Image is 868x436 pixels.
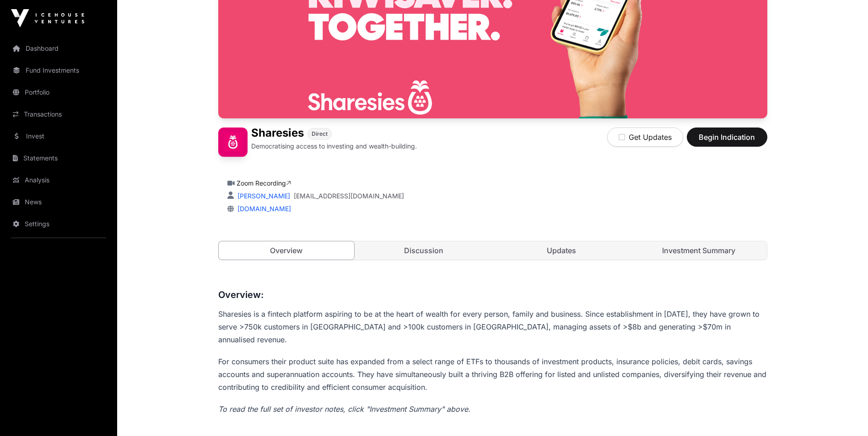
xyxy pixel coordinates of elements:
span: Direct [312,130,328,138]
img: Icehouse Ventures Logo [11,9,84,27]
a: [EMAIL_ADDRESS][DOMAIN_NAME] [294,191,404,201]
a: Analysis [7,170,110,190]
span: Begin Indication [698,132,756,143]
a: Invest [7,126,110,146]
p: Sharesies is a fintech platform aspiring to be at the heart of wealth for every person, family an... [218,308,767,346]
a: Zoom Recording [237,179,291,187]
p: Democratising access to investing and wealth-building. [251,142,417,151]
a: Updates [494,241,630,260]
img: Sharesies [218,128,248,157]
a: Settings [7,214,110,234]
a: Begin Indication [687,137,767,146]
a: Transactions [7,104,110,124]
h3: Overview: [218,287,767,302]
a: News [7,192,110,212]
a: Dashboard [7,38,110,58]
nav: Tabs [219,241,767,260]
a: Fund Investments [7,60,110,80]
iframe: Chat Widget [822,392,868,436]
a: [DOMAIN_NAME] [234,205,291,213]
em: To read the full set of investor notes, click "Investment Summary" above. [218,404,470,414]
h1: Sharesies [251,128,304,140]
a: Overview [218,241,355,260]
button: Begin Indication [687,128,767,147]
a: Statements [7,148,110,168]
a: Investment Summary [631,241,767,260]
a: Discussion [356,241,492,260]
button: Get Updates [607,128,683,147]
p: For consumers their product suite has expanded from a select range of ETFs to thousands of invest... [218,355,767,393]
a: Portfolio [7,82,110,102]
a: [PERSON_NAME] [236,192,290,200]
